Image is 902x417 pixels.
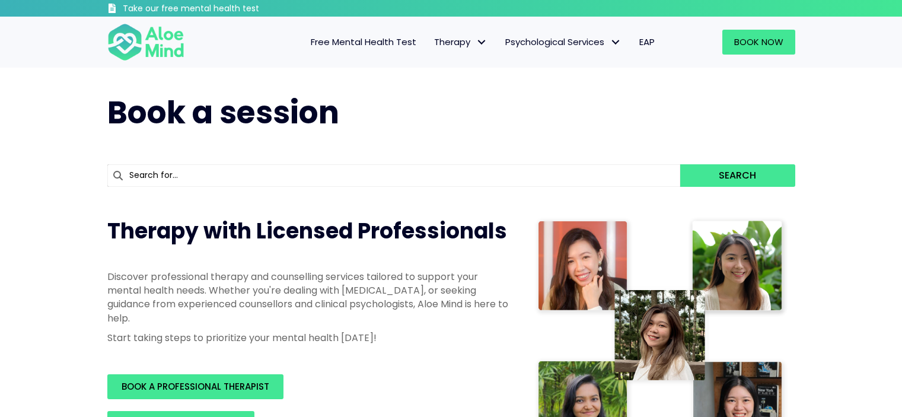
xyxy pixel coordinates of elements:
[107,164,681,187] input: Search for...
[473,34,490,51] span: Therapy: submenu
[425,30,496,55] a: TherapyTherapy: submenu
[630,30,664,55] a: EAP
[434,36,487,48] span: Therapy
[107,270,511,325] p: Discover professional therapy and counselling services tailored to support your mental health nee...
[122,380,269,393] span: BOOK A PROFESSIONAL THERAPIST
[107,216,507,246] span: Therapy with Licensed Professionals
[680,164,795,187] button: Search
[311,36,416,48] span: Free Mental Health Test
[107,374,283,399] a: BOOK A PROFESSIONAL THERAPIST
[107,331,511,345] p: Start taking steps to prioritize your mental health [DATE]!
[302,30,425,55] a: Free Mental Health Test
[722,30,795,55] a: Book Now
[107,3,323,17] a: Take our free mental health test
[107,23,184,62] img: Aloe mind Logo
[496,30,630,55] a: Psychological ServicesPsychological Services: submenu
[607,34,624,51] span: Psychological Services: submenu
[123,3,323,15] h3: Take our free mental health test
[107,91,339,134] span: Book a session
[200,30,664,55] nav: Menu
[639,36,655,48] span: EAP
[505,36,621,48] span: Psychological Services
[734,36,783,48] span: Book Now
